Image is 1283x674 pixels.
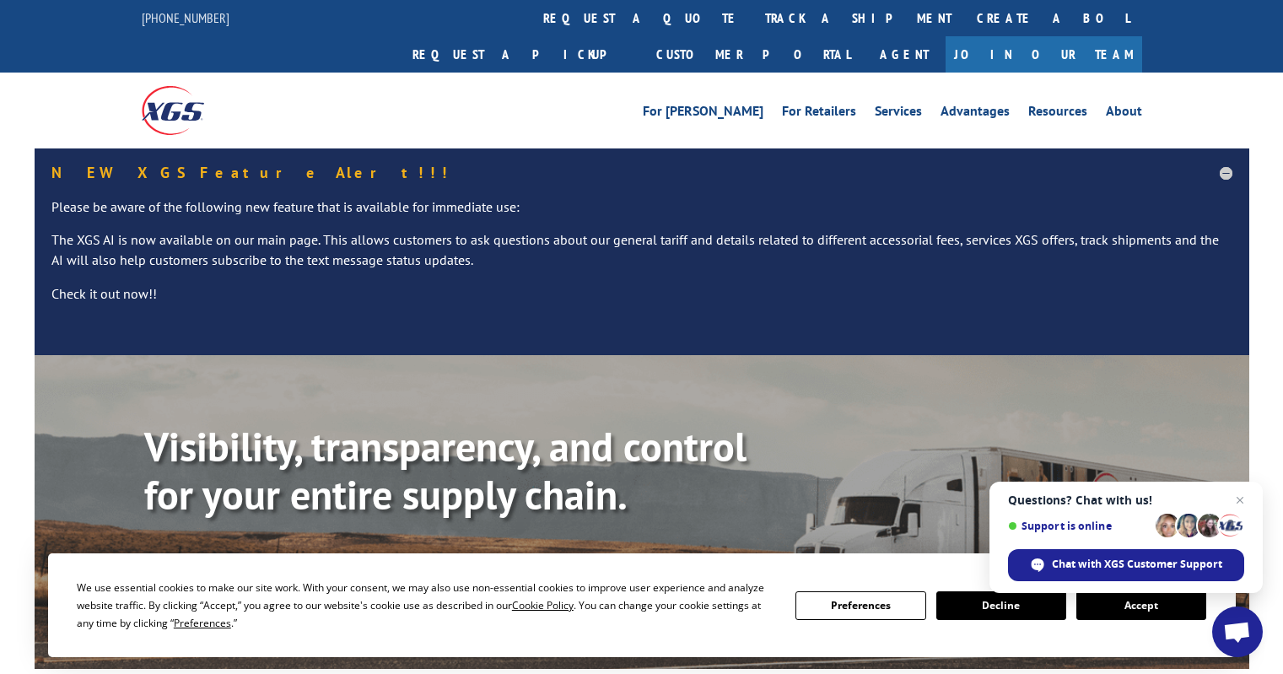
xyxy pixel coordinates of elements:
[946,36,1142,73] a: Join Our Team
[174,616,231,630] span: Preferences
[51,230,1232,284] p: The XGS AI is now available on our main page. This allows customers to ask questions about our ge...
[512,598,574,612] span: Cookie Policy
[1008,520,1150,532] span: Support is online
[1008,549,1244,581] span: Chat with XGS Customer Support
[51,197,1232,231] p: Please be aware of the following new feature that is available for immediate use:
[48,553,1236,657] div: Cookie Consent Prompt
[1076,591,1206,620] button: Accept
[1106,105,1142,123] a: About
[51,165,1232,181] h5: NEW XGS Feature Alert!!!
[941,105,1010,123] a: Advantages
[875,105,922,123] a: Services
[400,36,644,73] a: Request a pickup
[144,420,747,521] b: Visibility, transparency, and control for your entire supply chain.
[936,591,1066,620] button: Decline
[863,36,946,73] a: Agent
[1212,607,1263,657] a: Open chat
[142,9,229,26] a: [PHONE_NUMBER]
[782,105,856,123] a: For Retailers
[644,36,863,73] a: Customer Portal
[1028,105,1087,123] a: Resources
[1008,493,1244,507] span: Questions? Chat with us!
[51,284,1232,318] p: Check it out now!!
[1052,557,1222,572] span: Chat with XGS Customer Support
[795,591,925,620] button: Preferences
[77,579,775,632] div: We use essential cookies to make our site work. With your consent, we may also use non-essential ...
[643,105,763,123] a: For [PERSON_NAME]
